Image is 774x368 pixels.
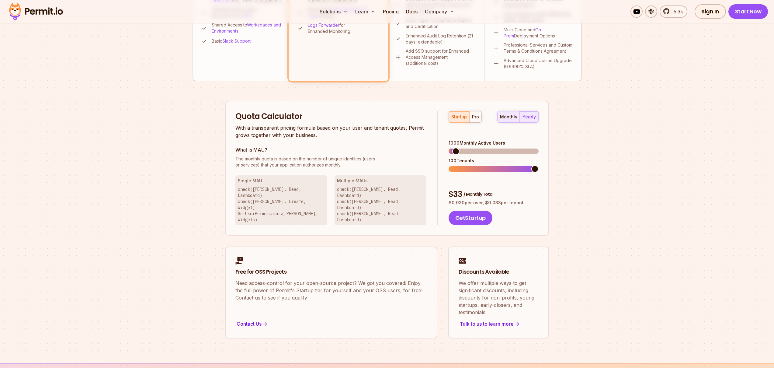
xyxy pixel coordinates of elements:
a: Logs Forwarder [308,23,339,28]
span: -> [263,320,267,328]
div: 1000 Monthly Active Users [449,140,539,146]
a: Start Now [728,4,768,19]
a: Pricing [380,5,401,18]
button: Learn [353,5,378,18]
a: Free for OSS ProjectsNeed access-control for your open-source project? We got you covered! Enjoy ... [225,247,437,338]
h2: Quota Calculator [235,111,426,122]
p: Add SSO support for Enhanced Access Management (additional cost) [406,48,477,66]
span: -> [515,320,519,328]
h3: Multiple MAUs [337,178,424,184]
p: for Enhanced Monitoring [308,22,380,34]
p: With a transparent pricing formula based on your user and tenant quotas, Permit grows together wi... [235,124,426,139]
img: Permit logo [6,1,66,22]
a: Discounts AvailableWe offer multiple ways to get significant discounts, including discounts for n... [448,247,549,338]
a: Slack Support [222,38,251,44]
span: 5.3k [670,8,683,15]
h3: Single MAU [238,178,325,184]
div: Talk to us to learn more [459,320,539,328]
p: Enhanced Audit Log Retention (21 days, extendable) [406,33,477,45]
p: Need access-control for your open-source project? We got you covered! Enjoy the full power of Per... [235,279,427,301]
div: pro [472,114,479,120]
h3: What is MAU? [235,146,426,153]
p: or services) that your application authorizes monthly. [235,156,426,168]
div: $ 33 [449,189,539,200]
p: Basic [212,38,251,44]
div: Contact Us [235,320,427,328]
a: Sign In [695,4,726,19]
button: Solutions [317,5,350,18]
p: check([PERSON_NAME], Read, Dashboard) check([PERSON_NAME], Create, Widget) GetUserPermissions([PE... [238,186,325,223]
a: On-Prem [504,27,543,38]
span: The monthly quota is based on the number of unique identities (users [235,156,426,162]
p: check([PERSON_NAME], Read, Dashboard) check([PERSON_NAME], Read, Dashboard) check([PERSON_NAME], ... [337,186,424,223]
button: Company [422,5,457,18]
a: Docs [404,5,420,18]
p: Multi-Cloud and Deployment Options [504,27,574,39]
p: SoC2 Type II Compliance Report and Certification [406,17,477,30]
button: GetStartup [449,211,492,225]
a: 5.3k [660,5,687,18]
div: 100 Tenants [449,158,539,164]
p: $ 0.030 per user, $ 0.033 per tenant [449,200,539,206]
p: Shared Access to [212,22,283,34]
div: monthly [500,114,517,120]
p: Advanced Cloud Uptime Upgrade (0.9999% SLA) [504,58,574,70]
p: We offer multiple ways to get significant discounts, including discounts for non-profits, young s... [459,279,539,316]
h2: Discounts Available [459,268,539,276]
span: / Monthly Total [463,191,493,197]
h2: Free for OSS Projects [235,268,427,276]
p: Professional Services and Custom Terms & Conditions Agreement [504,42,574,54]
